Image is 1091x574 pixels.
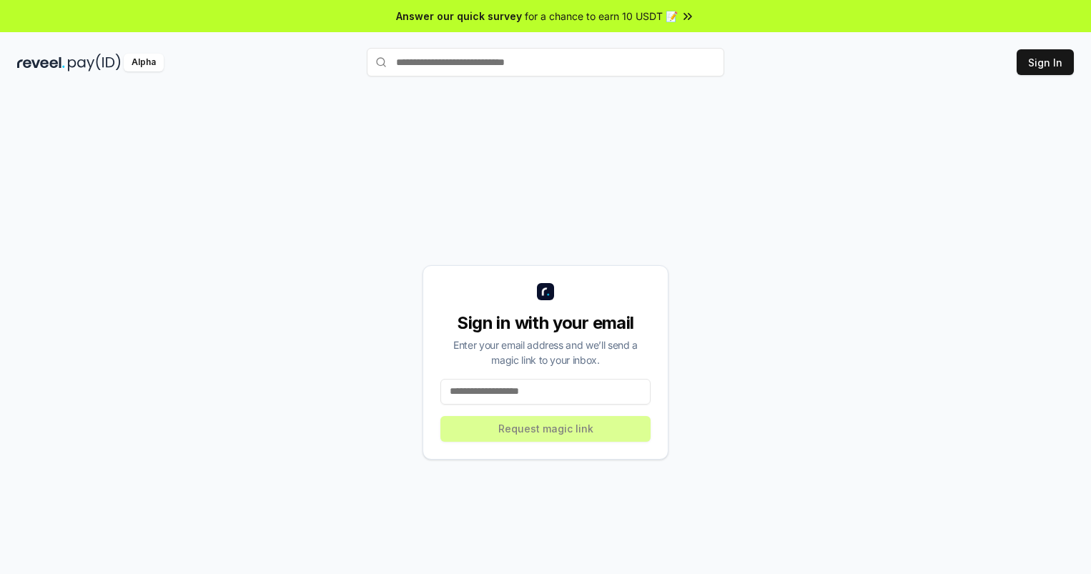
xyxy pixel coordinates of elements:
div: Alpha [124,54,164,71]
div: Sign in with your email [440,312,651,335]
img: logo_small [537,283,554,300]
img: pay_id [68,54,121,71]
div: Enter your email address and we’ll send a magic link to your inbox. [440,337,651,367]
img: reveel_dark [17,54,65,71]
span: for a chance to earn 10 USDT 📝 [525,9,678,24]
button: Sign In [1017,49,1074,75]
span: Answer our quick survey [396,9,522,24]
